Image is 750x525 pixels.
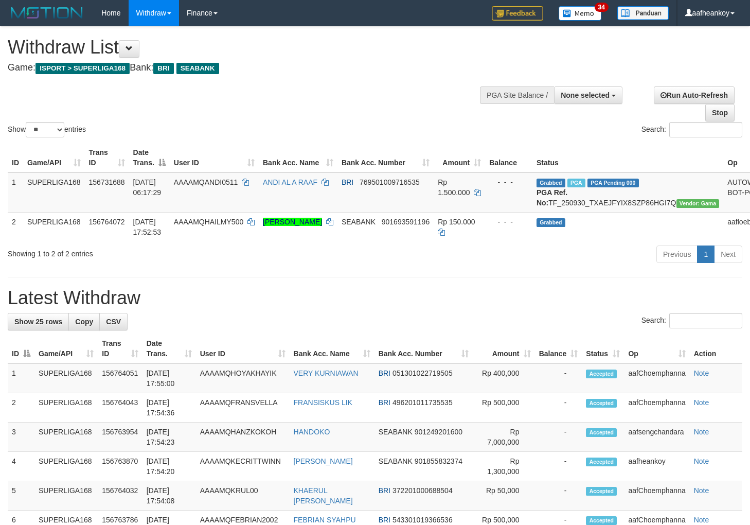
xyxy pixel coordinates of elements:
[654,86,735,104] a: Run Auto-Refresh
[595,3,609,12] span: 34
[133,218,162,236] span: [DATE] 17:52:53
[294,428,330,436] a: HANDOKO
[98,393,142,423] td: 156764043
[34,363,98,393] td: SUPERLIGA168
[438,218,475,226] span: Rp 150.000
[85,143,129,172] th: Trans ID: activate to sort column ascending
[587,179,639,187] span: PGA Pending
[294,457,353,465] a: [PERSON_NAME]
[485,143,532,172] th: Balance
[697,246,715,263] a: 1
[174,218,243,226] span: AAAAMQHAILMY500
[382,218,430,226] span: Copy 901693591196 to clipboard
[196,393,290,423] td: AAAAMQFRANSVELLA
[196,363,290,393] td: AAAAMQHOYAKHAYIK
[561,91,610,99] span: None selected
[35,63,130,74] span: ISPORT > SUPERLIGA168
[8,452,34,481] td: 4
[263,218,322,226] a: [PERSON_NAME]
[142,363,196,393] td: [DATE] 17:55:00
[8,363,34,393] td: 1
[294,486,353,505] a: KHAERUL [PERSON_NAME]
[624,423,689,452] td: aafsengchandara
[473,452,534,481] td: Rp 1,300,000
[415,457,462,465] span: Copy 901855832374 to clipboard
[537,218,565,227] span: Grabbed
[263,178,317,186] a: ANDI AL A RAAF
[68,313,100,330] a: Copy
[473,423,534,452] td: Rp 7,000,000
[582,334,624,363] th: Status: activate to sort column ascending
[586,458,617,466] span: Accepted
[535,452,582,481] td: -
[694,428,709,436] a: Note
[259,143,337,172] th: Bank Acc. Name: activate to sort column ascending
[705,104,735,121] a: Stop
[342,178,353,186] span: BRI
[537,188,567,207] b: PGA Ref. No:
[392,486,453,495] span: Copy 372201000688504 to clipboard
[34,481,98,511] td: SUPERLIGA168
[98,481,142,511] td: 156764032
[480,86,554,104] div: PGA Site Balance /
[379,486,390,495] span: BRI
[98,334,142,363] th: Trans ID: activate to sort column ascending
[624,334,689,363] th: Op: activate to sort column ascending
[624,363,689,393] td: aafChoemphanna
[537,179,565,187] span: Grabbed
[694,486,709,495] a: Note
[174,178,238,186] span: AAAAMQANDI0511
[294,398,352,407] a: FRANSISKUS LIK
[535,363,582,393] td: -
[26,122,64,137] select: Showentries
[641,122,742,137] label: Search:
[690,334,742,363] th: Action
[535,393,582,423] td: -
[473,393,534,423] td: Rp 500,000
[8,5,86,21] img: MOTION_logo.png
[99,313,128,330] a: CSV
[8,37,490,58] h1: Withdraw List
[8,143,23,172] th: ID
[8,313,69,330] a: Show 25 rows
[434,143,485,172] th: Amount: activate to sort column ascending
[34,393,98,423] td: SUPERLIGA168
[8,122,86,137] label: Show entries
[714,246,742,263] a: Next
[34,334,98,363] th: Game/API: activate to sort column ascending
[379,369,390,377] span: BRI
[379,428,413,436] span: SEABANK
[473,481,534,511] td: Rp 50,000
[23,143,85,172] th: Game/API: activate to sort column ascending
[567,179,585,187] span: Marked by aafromsomean
[586,516,617,525] span: Accepted
[142,423,196,452] td: [DATE] 17:54:23
[374,334,473,363] th: Bank Acc. Number: activate to sort column ascending
[176,63,219,74] span: SEABANK
[379,398,390,407] span: BRI
[586,399,617,408] span: Accepted
[23,212,85,241] td: SUPERLIGA168
[142,393,196,423] td: [DATE] 17:54:36
[489,217,528,227] div: - - -
[694,457,709,465] a: Note
[492,6,543,21] img: Feedback.jpg
[586,428,617,437] span: Accepted
[89,178,125,186] span: 156731688
[8,288,742,308] h1: Latest Withdraw
[196,423,290,452] td: AAAAMQHANZKOKOH
[392,516,453,524] span: Copy 543301019366536 to clipboard
[133,178,162,197] span: [DATE] 06:17:29
[142,481,196,511] td: [DATE] 17:54:08
[676,199,720,208] span: Vendor URL: https://trx31.1velocity.biz
[294,516,356,524] a: FEBRIAN SYAHPU
[342,218,376,226] span: SEABANK
[8,212,23,241] td: 2
[586,370,617,378] span: Accepted
[532,172,723,213] td: TF_250930_TXAEJFYIX8SZP86HGI7Q
[392,398,453,407] span: Copy 496201011735535 to clipboard
[586,487,617,496] span: Accepted
[23,172,85,213] td: SUPERLIGA168
[360,178,420,186] span: Copy 769501009716535 to clipboard
[532,143,723,172] th: Status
